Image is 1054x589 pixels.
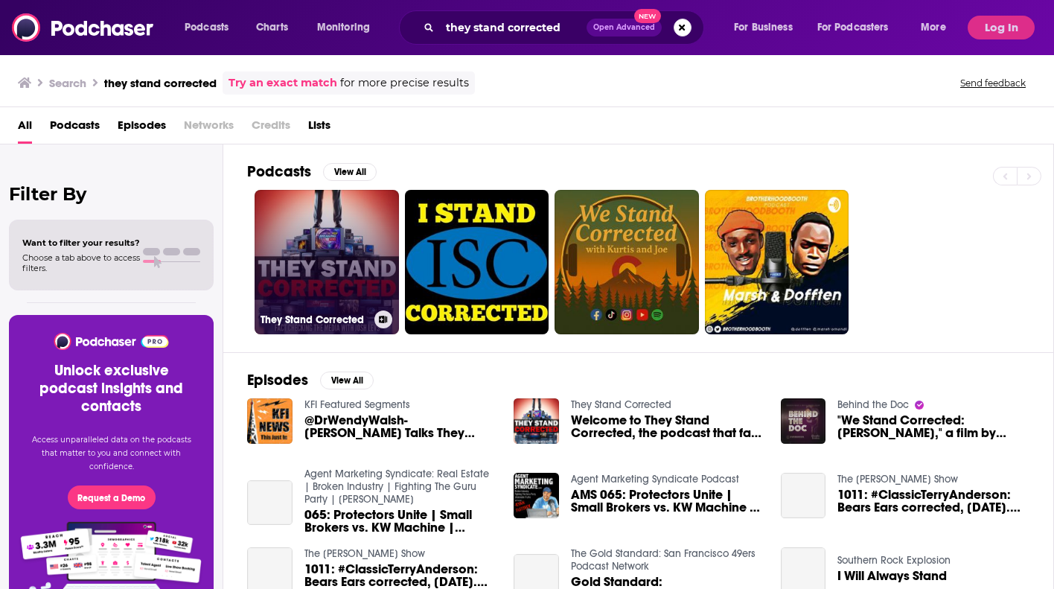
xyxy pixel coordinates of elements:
[12,13,155,42] img: Podchaser - Follow, Share and Rate Podcasts
[247,162,377,181] a: PodcastsView All
[307,16,389,39] button: open menu
[53,333,170,350] img: Podchaser - Follow, Share and Rate Podcasts
[247,371,374,389] a: EpisodesView All
[837,398,909,411] a: Behind the Doc
[837,473,958,485] a: The John Batchelor Show
[261,313,368,326] h3: They Stand Corrected
[68,485,156,509] button: Request a Demo
[18,113,32,144] a: All
[320,372,374,389] button: View All
[252,113,290,144] span: Credits
[247,480,293,526] a: 065: Protectors Unite | Small Brokers vs. KW Machine | Revolt? | Trump Is A Symbol | I Stand Corr...
[185,17,229,38] span: Podcasts
[837,414,1029,439] span: "We Stand Corrected: [PERSON_NAME]," a film by [PERSON_NAME]
[184,113,234,144] span: Networks
[304,509,496,534] a: 065: Protectors Unite | Small Brokers vs. KW Machine | Revolt? | Trump Is A Symbol | I Stand Corr...
[256,17,288,38] span: Charts
[304,563,496,588] span: 1011: #ClassicTerryAnderson: Bears Ears corrected, [DATE]. 2of2. [PERSON_NAME] @HooverInst
[27,362,196,416] h3: Unlock exclusive podcast insights and contacts
[571,488,763,514] span: AMS 065: Protectors Unite | Small Brokers vs. KW Machine | Revolt? | [PERSON_NAME] Is A Symbol | ...
[22,238,140,248] span: Want to filter your results?
[440,16,587,39] input: Search podcasts, credits, & more...
[724,16,811,39] button: open menu
[587,19,662,36] button: Open AdvancedNew
[246,16,297,39] a: Charts
[968,16,1035,39] button: Log In
[247,371,308,389] h2: Episodes
[304,468,489,506] a: Agent Marketing Syndicate: Real Estate | Broken Industry | Fighting The Guru Party | Ryan Fletcher
[304,398,410,411] a: KFI Featured Segments
[956,77,1030,89] button: Send feedback
[734,17,793,38] span: For Business
[174,16,248,39] button: open menu
[50,113,100,144] a: Podcasts
[317,17,370,38] span: Monitoring
[247,162,311,181] h2: Podcasts
[304,547,425,560] a: The John Batchelor Show
[837,554,951,567] a: Southern Rock Explosion
[837,488,1029,514] a: 1011: #ClassicTerryAnderson: Bears Ears corrected, January 2018. 1of2. Terry Anderson @HooverInst
[781,473,826,518] a: 1011: #ClassicTerryAnderson: Bears Ears corrected, January 2018. 1of2. Terry Anderson @HooverInst
[229,74,337,92] a: Try an exact match
[304,414,496,439] span: @DrWendyWalsh- [PERSON_NAME] Talks They Stand Corrected
[514,398,559,444] img: Welcome to They Stand Corrected, the podcast that fact checks the news
[308,113,330,144] a: Lists
[104,76,217,90] h3: they stand corrected
[255,190,399,334] a: They Stand Corrected
[571,488,763,514] a: AMS 065: Protectors Unite | Small Brokers vs. KW Machine | Revolt? | Trump Is A Symbol | I Stand ...
[118,113,166,144] a: Episodes
[304,509,496,534] span: 065: Protectors Unite | Small Brokers vs. KW Machine | Revolt? | [PERSON_NAME] Is A Symbol | I St...
[571,398,671,411] a: They Stand Corrected
[921,17,946,38] span: More
[808,16,910,39] button: open menu
[817,17,889,38] span: For Podcasters
[837,488,1029,514] span: 1011: #ClassicTerryAnderson: Bears Ears corrected, [DATE]. 1of2. [PERSON_NAME] @HooverInst
[413,10,718,45] div: Search podcasts, credits, & more...
[22,252,140,273] span: Choose a tab above to access filters.
[27,433,196,474] p: Access unparalleled data on the podcasts that matter to you and connect with confidence.
[247,398,293,444] img: @DrWendyWalsh- Josh Levs Talks They Stand Corrected
[304,414,496,439] a: @DrWendyWalsh- Josh Levs Talks They Stand Corrected
[781,398,826,444] img: "We Stand Corrected: Dannemora," a film by Richie Elson
[323,163,377,181] button: View All
[571,414,763,439] a: Welcome to They Stand Corrected, the podcast that fact checks the news
[340,74,469,92] span: for more precise results
[9,183,214,205] h2: Filter By
[304,563,496,588] a: 1011: #ClassicTerryAnderson: Bears Ears corrected, January 2018. 2of2. Terry Anderson @HooverInst
[514,473,559,518] img: AMS 065: Protectors Unite | Small Brokers vs. KW Machine | Revolt? | Trump Is A Symbol | I Stand ...
[571,473,739,485] a: Agent Marketing Syndicate Podcast
[837,414,1029,439] a: "We Stand Corrected: Dannemora," a film by Richie Elson
[634,9,661,23] span: New
[910,16,965,39] button: open menu
[837,570,947,582] a: I Will Always Stand
[571,547,756,573] a: The Gold Standard: San Francisco 49ers Podcast Network
[49,76,86,90] h3: Search
[593,24,655,31] span: Open Advanced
